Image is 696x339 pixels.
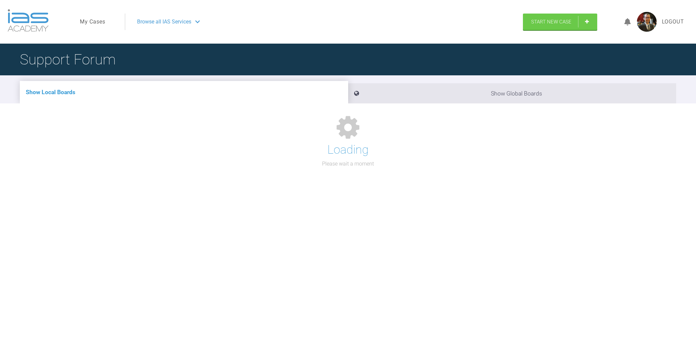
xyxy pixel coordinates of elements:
img: logo-light.3e3ef733.png [8,9,49,32]
a: Logout [662,18,684,26]
h1: Support Forum [20,48,116,71]
li: Show Global Boards [348,83,677,103]
span: Start New Case [531,19,571,25]
a: My Cases [80,18,105,26]
li: Show Local Boards [20,81,348,103]
a: Start New Case [523,14,597,30]
p: Please wait a moment [322,160,374,168]
h1: Loading [327,140,369,160]
img: profile.png [637,12,657,32]
span: Browse all IAS Services [137,18,191,26]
